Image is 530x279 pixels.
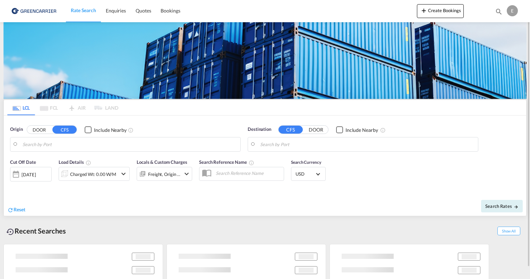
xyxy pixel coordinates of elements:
span: Enquiries [106,8,126,14]
md-icon: Unchecked: Ignores neighbouring ports when fetching rates.Checked : Includes neighbouring ports w... [380,127,386,133]
md-icon: icon-magnify [495,8,503,15]
md-icon: icon-backup-restore [6,228,15,236]
md-pagination-wrapper: Use the left and right arrow keys to navigate between tabs [7,100,118,115]
div: Include Nearby [345,127,378,134]
img: GreenCarrierFCL_LCL.png [3,22,527,99]
div: E [507,5,518,16]
input: Search by Port [23,139,237,150]
div: Origin DOOR CFS Checkbox No InkUnchecked: Ignores neighbouring ports when fetching rates.Checked ... [4,116,526,216]
md-icon: Your search will be saved by the below given name [249,160,254,166]
button: DOOR [27,126,51,134]
span: Search Reference Name [199,159,254,165]
md-select: Select Currency: $ USDUnited States Dollar [295,169,322,179]
input: Search by Port [260,139,475,150]
img: e39c37208afe11efa9cb1d7a6ea7d6f5.png [10,3,57,19]
md-icon: icon-chevron-down [182,170,191,178]
button: CFS [279,126,303,134]
md-icon: icon-arrow-right [514,204,519,209]
div: Include Nearby [94,127,127,134]
md-checkbox: Checkbox No Ink [85,126,127,133]
span: Locals & Custom Charges [137,159,187,165]
div: [DATE] [22,171,36,178]
md-icon: Unchecked: Ignores neighbouring ports when fetching rates.Checked : Includes neighbouring ports w... [128,127,134,133]
span: Search Rates [485,203,519,209]
span: Quotes [136,8,151,14]
span: Origin [10,126,23,133]
md-icon: Chargeable Weight [86,160,91,166]
span: USD [296,171,315,177]
md-icon: icon-plus 400-fg [420,6,428,15]
md-tab-item: LCL [7,100,35,115]
span: Search Currency [291,160,321,165]
div: icon-magnify [495,8,503,18]
span: Destination [248,126,271,133]
md-icon: icon-chevron-down [119,170,128,178]
input: Search Reference Name [212,168,284,178]
span: Rate Search [71,7,96,13]
span: Cut Off Date [10,159,36,165]
div: Freight Origin Destinationicon-chevron-down [137,167,192,181]
div: Charged Wt: 0.00 W/Micon-chevron-down [59,167,130,181]
button: CFS [52,126,77,134]
span: Show All [497,227,520,235]
div: Freight Origin Destination [148,169,181,179]
div: Charged Wt: 0.00 W/M [70,169,116,179]
md-icon: icon-refresh [7,207,14,213]
span: Bookings [161,8,180,14]
div: icon-refreshReset [7,206,25,214]
div: Recent Searches [3,223,69,239]
button: icon-plus 400-fgCreate Bookings [417,4,464,18]
md-checkbox: Checkbox No Ink [336,126,378,133]
span: Reset [14,206,25,212]
md-datepicker: Select [10,181,15,190]
button: Search Ratesicon-arrow-right [481,200,523,212]
span: Load Details [59,159,91,165]
div: [DATE] [10,167,52,181]
button: DOOR [304,126,328,134]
